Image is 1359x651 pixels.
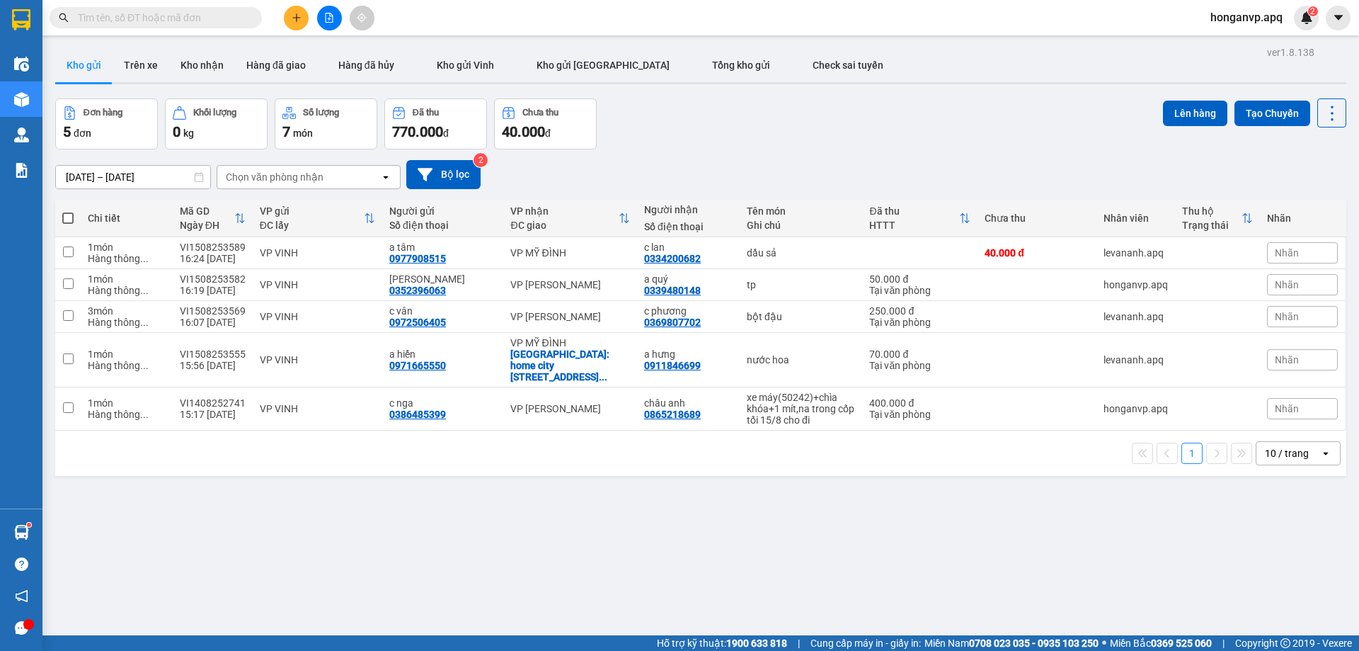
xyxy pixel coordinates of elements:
[1103,279,1168,290] div: honganvp.apq
[55,48,113,82] button: Kho gửi
[389,242,496,253] div: a tâm
[180,305,246,317] div: VI1508253569
[1234,101,1310,126] button: Tạo Chuyến
[1103,311,1168,322] div: levananh.apq
[282,123,290,140] span: 7
[510,311,629,322] div: VP [PERSON_NAME]
[747,247,856,259] div: dầu sả
[389,360,446,371] div: 0971665550
[74,128,91,139] span: đơn
[303,108,339,118] div: Số lượng
[389,220,496,231] div: Số điện thoại
[389,397,496,409] div: c nga
[14,57,29,72] img: warehouse-icon
[180,349,246,360] div: VI1508253555
[644,221,733,232] div: Số điện thoại
[15,557,28,571] span: question-circle
[1267,213,1338,224] div: Nhãn
[226,170,323,184] div: Chọn văn phòng nhận
[1275,247,1299,259] span: Nhãn
[384,98,487,149] button: Đã thu770.000đ
[14,128,29,142] img: warehouse-icon
[813,60,883,71] span: Check sai tuyến
[1275,354,1299,366] span: Nhãn
[522,108,558,118] div: Chưa thu
[644,360,701,371] div: 0911846699
[747,414,856,426] div: tối 15/8 cho đi
[537,60,670,71] span: Kho gửi [GEOGRAPHIC_DATA]
[924,635,1099,651] span: Miền Nam
[1199,9,1294,26] span: honganvp.apq
[260,403,375,414] div: VP VINH
[869,397,970,409] div: 400.000 đ
[644,242,733,253] div: c lan
[1182,220,1242,231] div: Trạng thái
[389,273,496,285] div: võ giang nam
[180,242,246,253] div: VI1508253589
[510,279,629,290] div: VP [PERSON_NAME]
[14,163,29,178] img: solution-icon
[869,220,959,231] div: HTTT
[869,409,970,420] div: Tại văn phòng
[350,6,374,30] button: aim
[180,397,246,409] div: VI1408252741
[1103,213,1168,224] div: Nhân viên
[644,317,701,328] div: 0369807702
[599,371,607,383] span: ...
[357,13,367,23] span: aim
[502,123,545,140] span: 40.000
[260,247,375,259] div: VP VINH
[260,205,364,217] div: VP gửi
[510,337,629,349] div: VP MỸ ĐÌNH
[389,205,496,217] div: Người gửi
[726,638,787,649] strong: 1900 633 818
[14,92,29,107] img: warehouse-icon
[88,285,166,296] div: Hàng thông thường
[1102,640,1106,646] span: ⚪️
[1110,635,1212,651] span: Miền Bắc
[338,60,394,71] span: Hàng đã hủy
[747,392,856,414] div: xe máy(50242)+chìa khóa+1 mít,na trong cốp
[317,6,342,30] button: file-add
[1163,101,1227,126] button: Lên hàng
[862,200,977,237] th: Toggle SortBy
[260,311,375,322] div: VP VINH
[284,6,309,30] button: plus
[1265,446,1309,460] div: 10 / trang
[180,205,234,217] div: Mã GD
[1103,354,1168,366] div: levananh.apq
[88,409,166,420] div: Hàng thông thường
[12,9,30,30] img: logo-vxr
[1280,638,1290,648] span: copyright
[1182,205,1242,217] div: Thu hộ
[810,635,921,651] span: Cung cấp máy in - giấy in:
[510,247,629,259] div: VP MỸ ĐÌNH
[113,48,169,82] button: Trên xe
[88,213,166,224] div: Chi tiết
[644,204,733,215] div: Người nhận
[389,349,496,360] div: a hiển
[15,589,28,603] span: notification
[88,397,166,409] div: 1 món
[88,253,166,264] div: Hàng thông thường
[165,98,268,149] button: Khối lượng0kg
[275,98,377,149] button: Số lượng7món
[443,128,449,139] span: đ
[180,360,246,371] div: 15:56 [DATE]
[747,354,856,366] div: nước hoa
[1308,6,1318,16] sup: 2
[1151,638,1212,649] strong: 0369 525 060
[140,285,149,296] span: ...
[389,409,446,420] div: 0386485399
[657,635,787,651] span: Hỗ trợ kỹ thuật:
[437,60,494,71] span: Kho gửi Vinh
[494,98,597,149] button: Chưa thu40.000đ
[1310,6,1315,16] span: 2
[1222,635,1225,651] span: |
[173,123,180,140] span: 0
[1275,311,1299,322] span: Nhãn
[59,13,69,23] span: search
[140,360,149,371] span: ...
[1275,279,1299,290] span: Nhãn
[1332,11,1345,24] span: caret-down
